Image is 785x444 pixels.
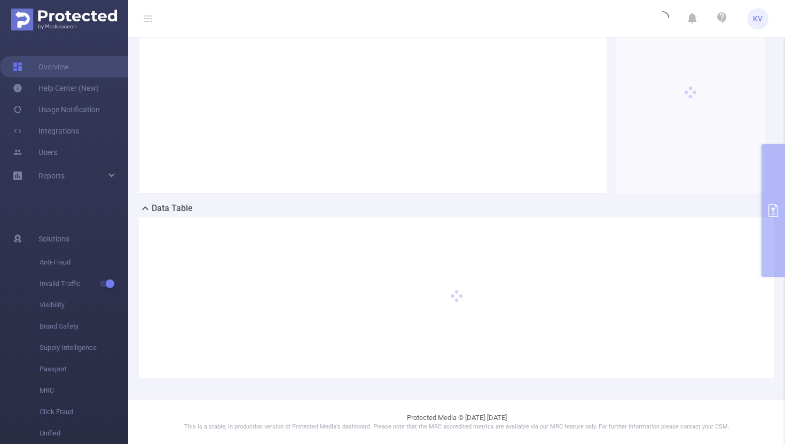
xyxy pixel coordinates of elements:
a: Reports [38,165,65,186]
a: Overview [13,56,69,77]
span: Brand Safety [40,316,128,337]
span: KV [753,8,763,29]
img: Protected Media [11,9,117,30]
p: This is a stable, in production version of Protected Media's dashboard. Please note that the MRC ... [155,423,758,432]
a: Users [13,142,57,163]
span: Click Fraud [40,401,128,423]
span: Reports [38,172,65,180]
span: Supply Intelligence [40,337,128,359]
span: Visibility [40,294,128,316]
h2: Data Table [152,202,193,215]
span: Anti-Fraud [40,252,128,273]
span: Solutions [38,228,69,250]
a: Integrations [13,120,79,142]
a: Usage Notification [13,99,100,120]
a: Help Center (New) [13,77,99,99]
span: MRC [40,380,128,401]
i: icon: loading [656,11,669,26]
span: Invalid Traffic [40,273,128,294]
span: Passport [40,359,128,380]
span: Unified [40,423,128,444]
